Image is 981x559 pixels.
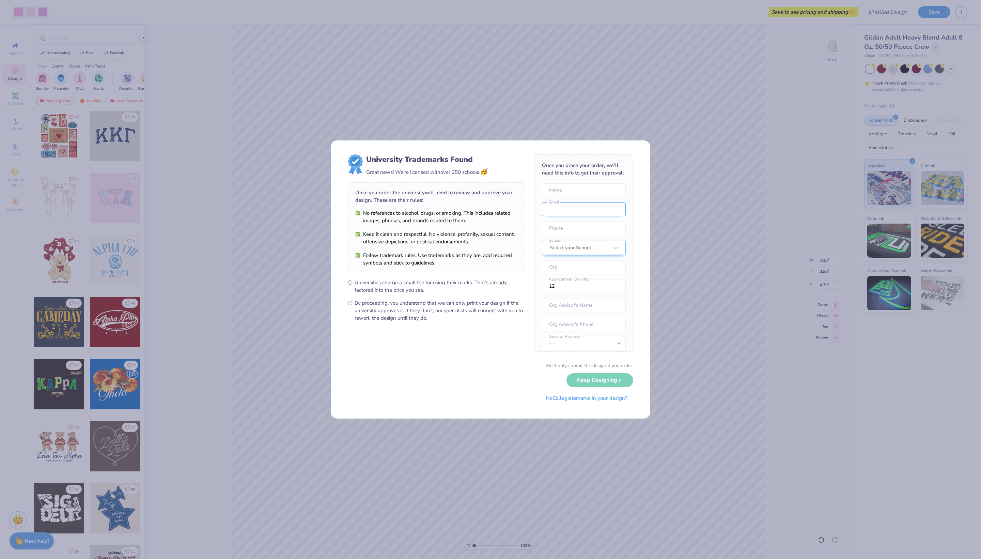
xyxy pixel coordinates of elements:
div: Once you order, the university will need to review and approve your design. These are their rules: [355,189,517,204]
input: Email [542,202,626,216]
div: Once you place your order, we’ll need this info to get their approval: [542,162,626,177]
input: Phone [542,222,626,235]
div: We’ll only submit the design if you order. [545,362,633,369]
input: Org [542,260,626,274]
input: Org Advisor's Phone [542,318,626,331]
li: No references to alcohol, drugs, or smoking. This includes related images, phrases, and brands re... [355,209,517,224]
span: By proceeding, you understand that we can only print your design if the university approves it. I... [355,299,524,322]
button: NoCollegiatemarks in your design? [540,391,633,405]
input: Approximate Quantity [542,279,626,293]
span: Universities charge a small fee for using their marks. That’s already factored into the price you... [355,279,524,294]
img: license-marks-badge.png [348,154,363,175]
div: University Trademarks Found [366,154,488,165]
input: Name [542,183,626,197]
li: Keep it clean and respectful. No violence, profanity, sexual content, offensive depictions, or po... [355,230,517,245]
div: Great news! We’re licensed with over 250 schools. [366,167,488,177]
li: Follow trademark rules. Use trademarks as they are, add required symbols and stick to guidelines. [355,252,517,267]
input: Org Advisor's Name [542,299,626,312]
span: 🥳 [480,168,488,176]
